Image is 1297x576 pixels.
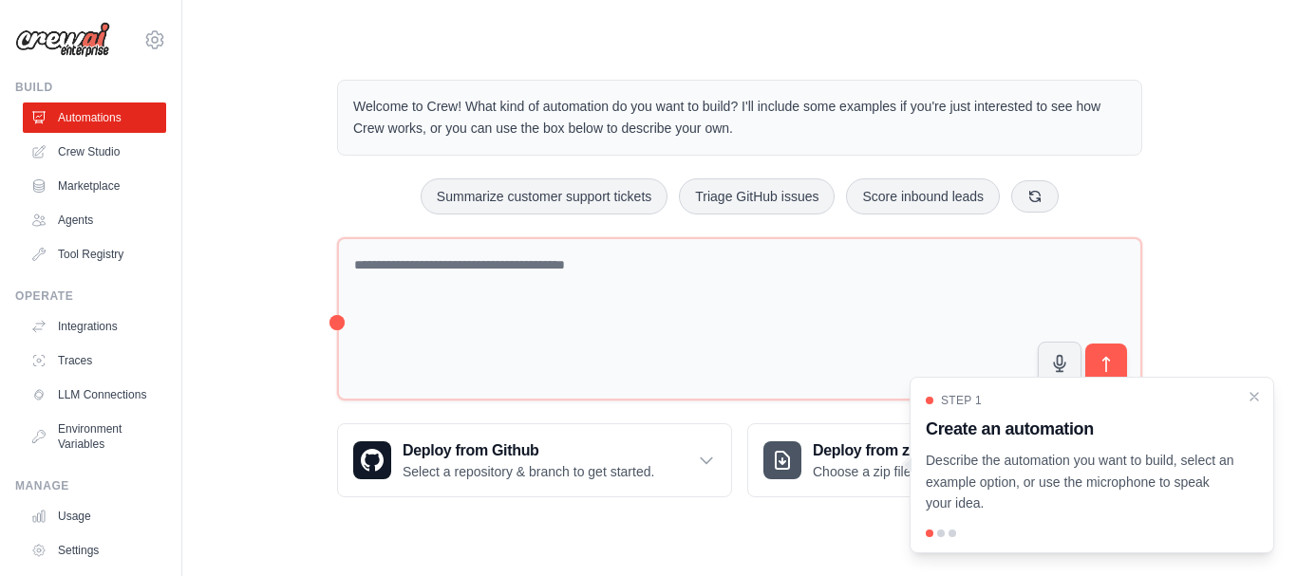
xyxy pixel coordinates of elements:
[23,239,166,269] a: Tool Registry
[23,311,166,342] a: Integrations
[926,450,1235,514] p: Describe the automation you want to build, select an example option, or use the microphone to spe...
[1247,389,1262,404] button: Close walkthrough
[813,439,973,462] h3: Deploy from zip file
[679,178,835,214] button: Triage GitHub issues
[23,414,166,459] a: Environment Variables
[23,535,166,566] a: Settings
[23,102,166,133] a: Automations
[941,393,982,408] span: Step 1
[846,178,1000,214] button: Score inbound leads
[15,478,166,493] div: Manage
[15,80,166,95] div: Build
[403,439,654,462] h3: Deploy from Github
[23,205,166,235] a: Agents
[403,462,654,481] p: Select a repository & branch to get started.
[23,137,166,167] a: Crew Studio
[23,171,166,201] a: Marketplace
[15,22,110,58] img: Logo
[421,178,667,214] button: Summarize customer support tickets
[813,462,973,481] p: Choose a zip file to upload.
[23,380,166,410] a: LLM Connections
[15,288,166,304] div: Operate
[23,345,166,376] a: Traces
[926,416,1235,442] h3: Create an automation
[23,501,166,531] a: Usage
[353,96,1126,139] p: Welcome to Crew! What kind of automation do you want to build? I'll include some examples if you'...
